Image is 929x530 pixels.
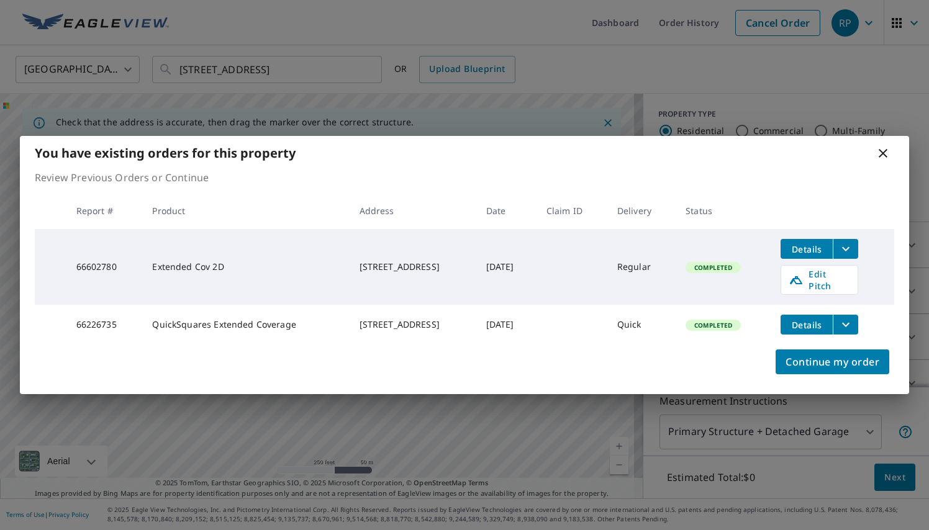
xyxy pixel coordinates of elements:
button: detailsBtn-66226735 [781,315,833,335]
td: Extended Cov 2D [142,229,349,305]
td: 66602780 [66,229,143,305]
a: Edit Pitch [781,265,858,295]
span: Details [788,319,825,331]
td: Regular [607,229,676,305]
td: [DATE] [476,305,537,344]
div: [STREET_ADDRESS] [360,318,466,331]
th: Status [676,192,771,229]
th: Report # [66,192,143,229]
div: [STREET_ADDRESS] [360,261,466,273]
th: Date [476,192,537,229]
p: Review Previous Orders or Continue [35,170,894,185]
button: detailsBtn-66602780 [781,239,833,259]
td: 66226735 [66,305,143,344]
span: Completed [687,321,740,330]
b: You have existing orders for this property [35,145,296,161]
td: QuickSquares Extended Coverage [142,305,349,344]
button: filesDropdownBtn-66226735 [833,315,858,335]
td: [DATE] [476,229,537,305]
span: Details [788,243,825,255]
button: filesDropdownBtn-66602780 [833,239,858,259]
th: Product [142,192,349,229]
th: Claim ID [537,192,607,229]
th: Delivery [607,192,676,229]
th: Address [350,192,476,229]
button: Continue my order [776,349,889,374]
span: Edit Pitch [789,268,850,292]
span: Completed [687,263,740,272]
span: Continue my order [786,353,879,371]
td: Quick [607,305,676,344]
